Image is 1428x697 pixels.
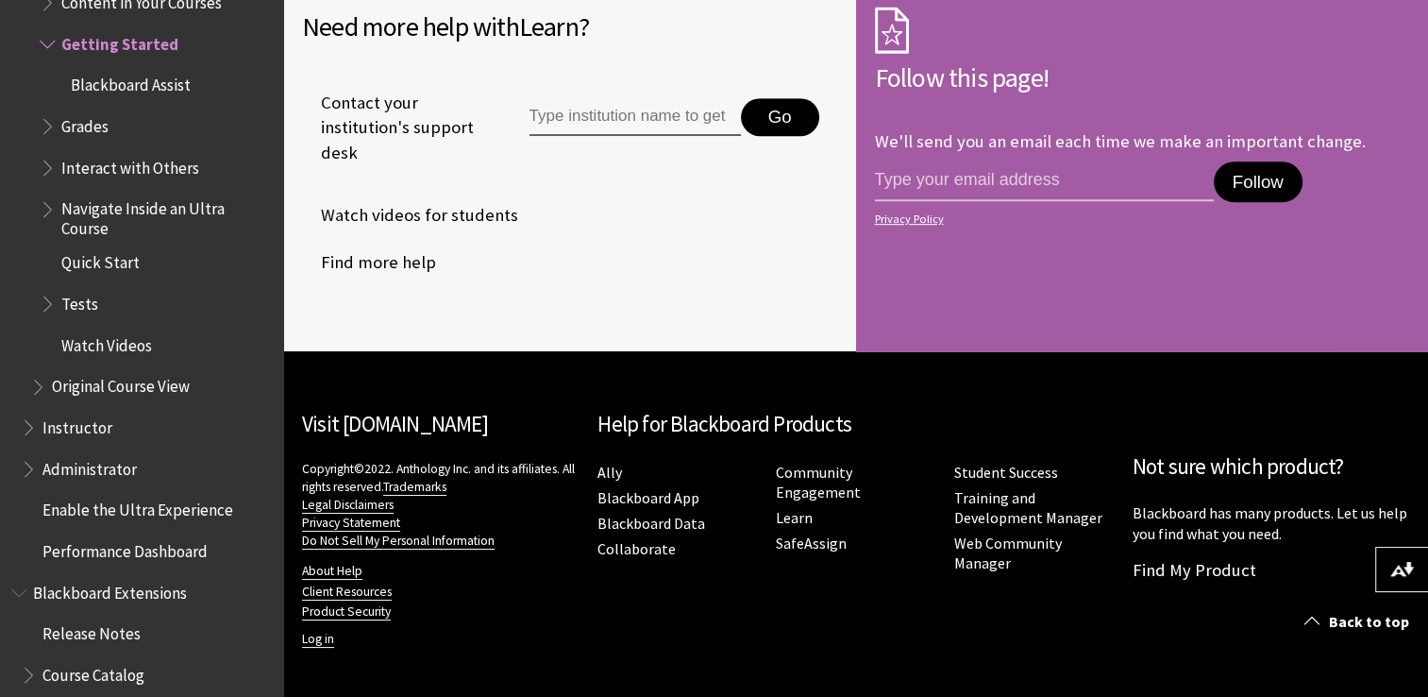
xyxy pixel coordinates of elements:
[597,408,1114,441] h2: Help for Blackboard Products
[954,534,1062,573] a: Web Community Manager
[52,371,190,397] span: Original Course View
[42,412,112,437] span: Instructor
[302,7,837,46] h2: Need more help with ?
[61,152,199,178] span: Interact with Others
[1290,604,1428,639] a: Back to top
[597,463,622,483] a: Ally
[302,460,579,550] p: Copyright©2022. Anthology Inc. and its affiliates. All rights reserved.
[302,91,486,165] span: Contact your institution's support desk
[776,534,847,553] a: SafeAssign
[61,110,109,136] span: Grades
[302,410,488,437] a: Visit [DOMAIN_NAME]
[61,288,98,314] span: Tests
[42,659,144,685] span: Course Catalog
[61,194,270,238] span: Navigate Inside an Ultra Course
[33,577,187,603] span: Blackboard Extensions
[61,28,178,54] span: Getting Started
[597,514,705,534] a: Blackboard Data
[42,535,208,561] span: Performance Dashboard
[597,539,676,559] a: Collaborate
[875,212,1404,226] a: Privacy Policy
[302,248,436,277] a: Find more help
[954,488,1102,528] a: Training and Development Manager
[302,497,394,514] a: Legal Disclaimers
[302,584,392,601] a: Client Resources
[302,515,400,532] a: Privacy Statement
[875,161,1214,201] input: email address
[954,463,1058,483] a: Student Success
[875,58,1410,97] h2: Follow this page!
[1133,502,1409,545] p: Blackboard has many products. Let us help you find what you need.
[302,631,334,648] a: Log in
[776,508,813,528] a: Learn
[302,533,495,550] a: Do Not Sell My Personal Information
[61,247,140,273] span: Quick Start
[71,70,191,95] span: Blackboard Assist
[519,9,579,43] span: Learn
[875,130,1366,152] p: We'll send you an email each time we make an important change.
[776,463,861,502] a: Community Engagement
[42,495,233,520] span: Enable the Ultra Experience
[529,98,741,136] input: Type institution name to get support
[42,619,141,644] span: Release Notes
[597,488,699,508] a: Blackboard App
[302,563,362,580] a: About Help
[302,201,518,229] a: Watch videos for students
[302,603,391,620] a: Product Security
[1133,450,1409,484] h2: Not sure which product?
[1214,161,1302,203] button: Follow
[42,453,137,479] span: Administrator
[741,98,819,136] button: Go
[383,479,446,496] a: Trademarks
[61,330,152,355] span: Watch Videos
[1133,559,1256,581] a: Find My Product
[875,7,909,54] img: Subscription Icon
